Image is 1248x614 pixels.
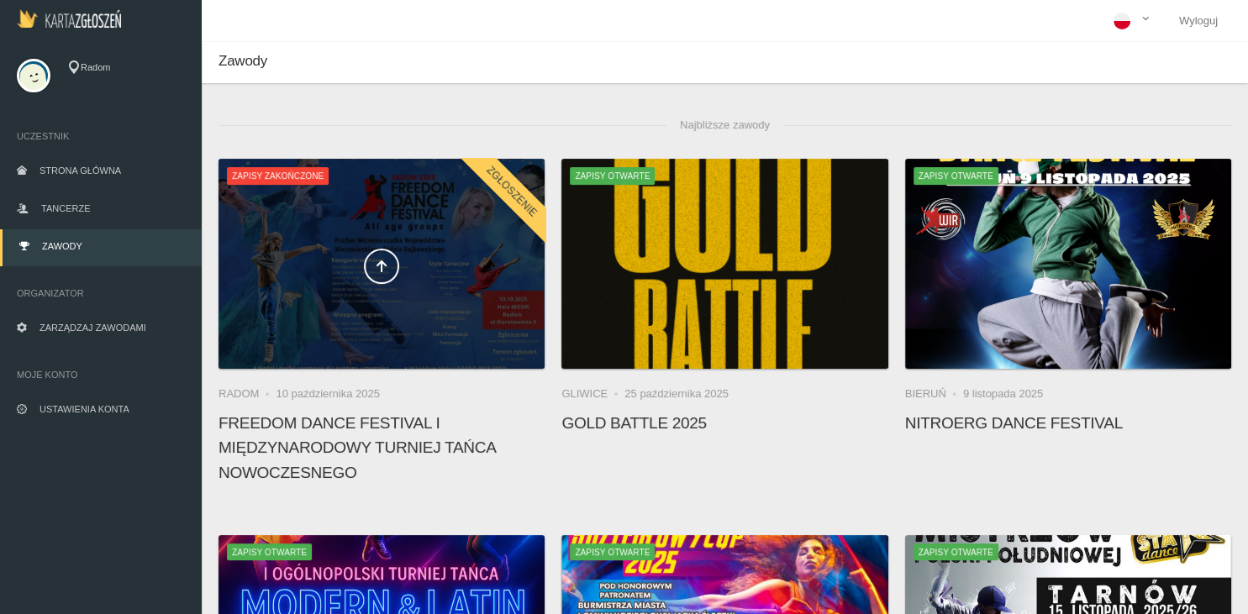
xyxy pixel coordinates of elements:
[570,167,655,184] span: Zapisy otwarte
[624,386,729,402] li: 25 października 2025
[561,411,887,435] h4: Gold Battle 2025
[17,59,50,92] img: svg
[39,165,121,176] span: Strona główna
[219,53,267,69] span: Zawody
[905,386,963,402] li: Bieruń
[39,323,146,333] span: Zarządzaj zawodami
[963,386,1043,402] li: 9 listopada 2025
[276,386,380,402] li: 10 października 2025
[17,366,185,383] span: Moje konto
[39,404,129,414] span: Ustawienia konta
[67,60,185,75] div: Radom
[17,285,185,302] span: Organizator
[905,411,1231,435] h4: NitroErg Dance Festival
[914,543,998,560] span: Zapisy otwarte
[561,159,887,369] img: Gold Battle 2025
[227,167,329,184] span: Zapisy zakończone
[41,203,90,213] span: Tancerze
[227,543,312,560] span: Zapisy otwarte
[914,167,998,184] span: Zapisy otwarte
[219,159,545,369] a: FREEDOM DANCE FESTIVAL I Międzynarodowy Turniej Tańca NowoczesnegoZapisy zakończoneZgłoszenie
[219,411,545,485] h4: FREEDOM DANCE FESTIVAL I Międzynarodowy Turniej Tańca Nowoczesnego
[905,159,1231,369] img: NitroErg Dance Festival
[905,159,1231,369] a: NitroErg Dance FestivalZapisy otwarte
[459,139,566,245] div: Zgłoszenie
[561,159,887,369] a: Gold Battle 2025Zapisy otwarte
[17,128,185,144] span: Uczestnik
[17,9,121,28] img: Logo
[42,241,82,251] span: Zawody
[219,386,276,402] li: Radom
[666,108,783,142] span: Najbliższe zawody
[561,386,624,402] li: Gliwice
[570,543,655,560] span: Zapisy otwarte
